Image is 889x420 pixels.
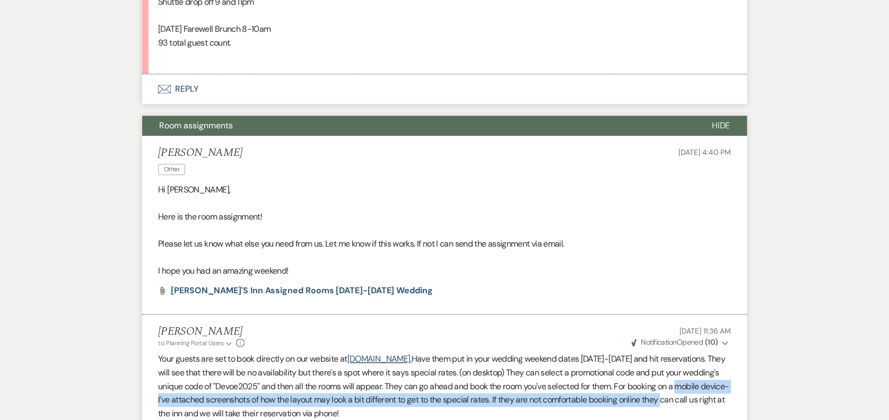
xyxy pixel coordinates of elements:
[158,210,731,224] p: Here is the room assignment!
[158,237,731,251] p: Please let us know what else you need from us. Let me know if this works. If not I can send the a...
[158,146,242,160] h5: [PERSON_NAME]
[142,116,694,136] button: Room assignments
[679,326,731,336] span: [DATE] 11:36 AM
[711,120,730,131] span: Hide
[347,353,411,364] a: [DOMAIN_NAME].
[158,353,347,364] span: Your guests are set to book directly on our website at
[630,337,731,348] button: NotificationOpened (10)
[678,147,731,157] span: [DATE] 4:40 PM
[641,337,676,347] span: Notification
[158,264,731,278] p: I hope you had an amazing weekend!
[158,183,731,197] p: Hi [PERSON_NAME],
[704,337,718,347] strong: ( 10 )
[171,286,433,295] a: [PERSON_NAME]'s Inn Assigned Rooms [DATE]-[DATE] Wedding
[158,23,271,34] span: [DATE] Farewell Brunch 8-10am
[158,338,233,348] button: to: Planning Portal Users
[631,337,718,347] span: Opened
[159,120,233,131] span: Room assignments
[694,116,747,136] button: Hide
[158,164,185,175] span: Other
[158,353,729,418] span: Have them put in your wedding weekend dates [DATE]-[DATE] and hit reservations. They will see tha...
[171,285,433,296] span: [PERSON_NAME]'s Inn Assigned Rooms [DATE]-[DATE] Wedding
[142,74,747,104] button: Reply
[158,37,231,48] span: 93 total guest count.
[158,339,223,347] span: to: Planning Portal Users
[158,325,245,338] h5: [PERSON_NAME]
